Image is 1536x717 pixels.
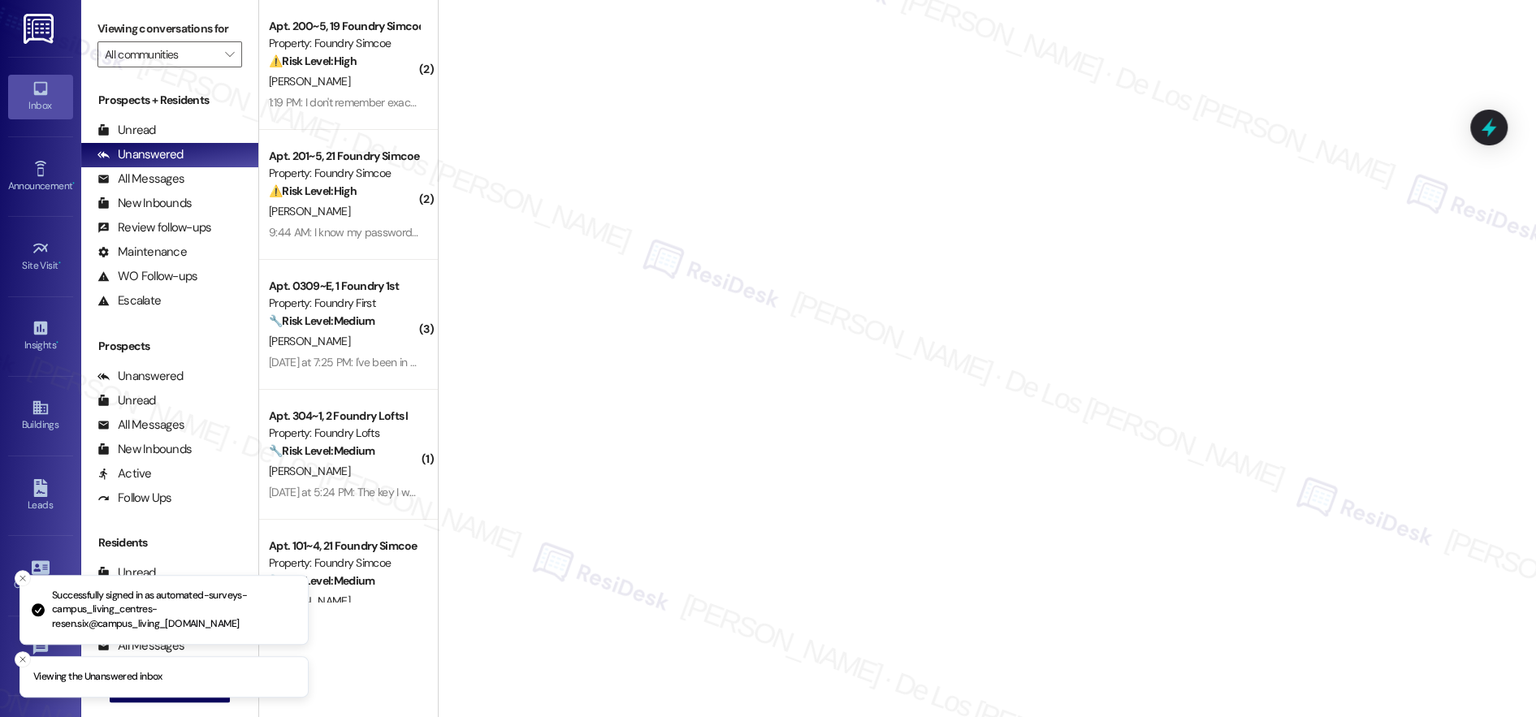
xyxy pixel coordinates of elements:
[269,295,419,312] div: Property: Foundry First
[269,184,357,198] strong: ⚠️ Risk Level: High
[97,441,192,458] div: New Inbounds
[8,394,73,438] a: Buildings
[97,244,187,261] div: Maintenance
[269,408,419,425] div: Apt. 304~1, 2 Foundry Lofts I
[81,338,258,355] div: Prospects
[269,443,374,458] strong: 🔧 Risk Level: Medium
[58,257,61,269] span: •
[269,464,350,478] span: [PERSON_NAME]
[269,555,419,572] div: Property: Foundry Simcoe
[97,219,211,236] div: Review follow-ups
[269,485,1054,499] div: [DATE] at 5:24 PM: The key I was given wasn't the right key for the unit front main entrance, but...
[97,122,156,139] div: Unread
[8,633,73,677] a: Templates •
[24,14,57,44] img: ResiDesk Logo
[269,35,419,52] div: Property: Foundry Simcoe
[269,18,419,35] div: Apt. 200~5, 19 Foundry Simcoe
[269,313,374,328] strong: 🔧 Risk Level: Medium
[8,554,73,598] a: Guest Cards
[269,148,419,165] div: Apt. 201~5, 21 Foundry Simcoe
[52,589,295,632] p: Successfully signed in as automated-surveys-campus_living_centres-resen.six@campus_living_[DOMAIN...
[269,425,419,442] div: Property: Foundry Lofts
[269,573,374,588] strong: 🔧 Risk Level: Medium
[269,594,350,608] span: [PERSON_NAME]
[97,392,156,409] div: Unread
[97,417,184,434] div: All Messages
[15,570,31,586] button: Close toast
[269,204,350,218] span: [PERSON_NAME]
[97,490,172,507] div: Follow Ups
[97,171,184,188] div: All Messages
[269,538,419,555] div: Apt. 101~4, 21 Foundry Simcoe
[269,54,357,68] strong: ⚠️ Risk Level: High
[8,235,73,279] a: Site Visit •
[269,225,521,240] div: 9:44 AM: I know my password I just couldn't find a link
[81,534,258,551] div: Residents
[97,146,184,163] div: Unanswered
[269,74,350,89] span: [PERSON_NAME]
[269,355,1375,369] div: [DATE] at 7:25 PM: I've been in contact with them! They're sending a technician [DATE] I believe ...
[97,195,192,212] div: New Inbounds
[97,268,197,285] div: WO Follow-ups
[56,337,58,348] span: •
[225,48,234,61] i: 
[72,178,75,189] span: •
[97,368,184,385] div: Unanswered
[269,165,419,182] div: Property: Foundry Simcoe
[269,334,350,348] span: [PERSON_NAME]
[105,41,216,67] input: All communities
[8,75,73,119] a: Inbox
[8,314,73,358] a: Insights •
[97,292,161,309] div: Escalate
[8,474,73,518] a: Leads
[269,278,419,295] div: Apt. 0309~E, 1 Foundry 1st
[81,92,258,109] div: Prospects + Residents
[97,465,152,482] div: Active
[97,16,242,41] label: Viewing conversations for
[15,651,31,667] button: Close toast
[33,670,162,685] p: Viewing the Unanswered inbox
